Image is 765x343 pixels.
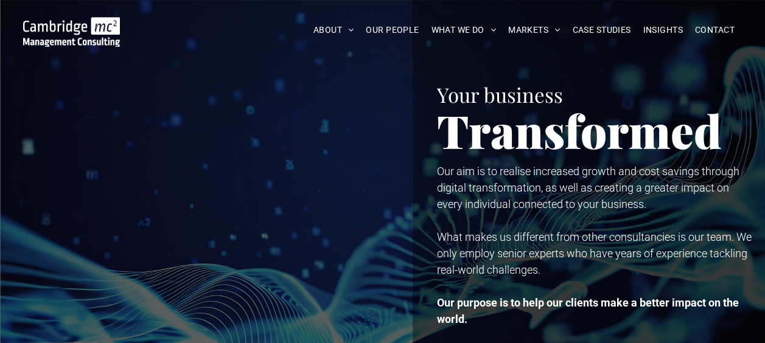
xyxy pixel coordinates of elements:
[23,19,121,32] a: Your Business Transformed | Cambridge Management Consulting
[437,296,739,325] strong: Our purpose is to help our clients make a better impact on the world.
[567,21,637,40] a: CASE STUDIES
[307,21,360,40] a: ABOUT
[437,81,563,108] span: Your business
[425,21,503,40] a: WHAT WE DO
[637,21,689,40] a: INSIGHTS
[689,21,741,40] a: CONTACT
[437,100,722,161] span: Transformed
[502,21,566,40] a: MARKETS
[360,21,425,40] a: OUR PEOPLE
[437,165,739,210] span: Our aim is to realise increased growth and cost savings through digital transformation, as well a...
[23,17,121,47] img: Go to Homepage
[437,230,752,276] span: What makes us different from other consultancies is our team. We only employ senior experts who h...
